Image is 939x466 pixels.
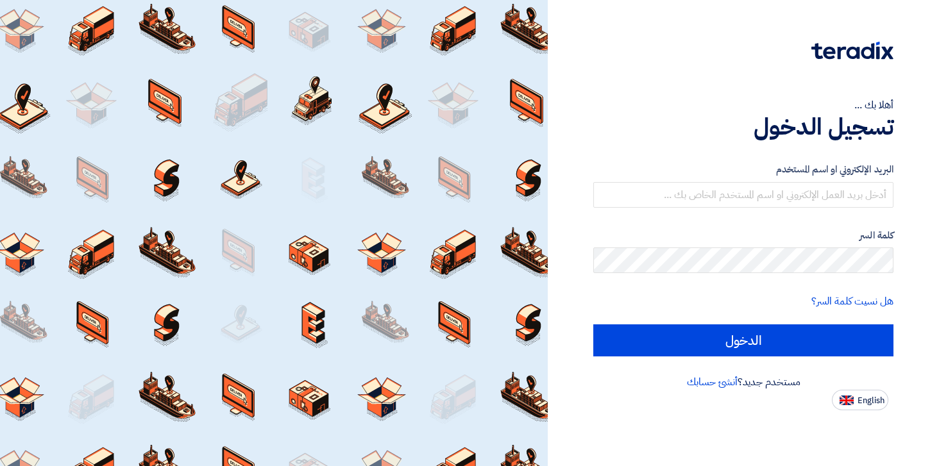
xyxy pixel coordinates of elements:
[858,396,884,405] span: English
[832,390,888,410] button: English
[593,182,893,208] input: أدخل بريد العمل الإلكتروني او اسم المستخدم الخاص بك ...
[687,374,738,390] a: أنشئ حسابك
[811,42,893,60] img: Teradix logo
[593,228,893,243] label: كلمة السر
[593,324,893,356] input: الدخول
[593,97,893,113] div: أهلا بك ...
[840,395,854,405] img: en-US.png
[593,374,893,390] div: مستخدم جديد؟
[593,113,893,141] h1: تسجيل الدخول
[811,294,893,309] a: هل نسيت كلمة السر؟
[593,162,893,177] label: البريد الإلكتروني او اسم المستخدم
